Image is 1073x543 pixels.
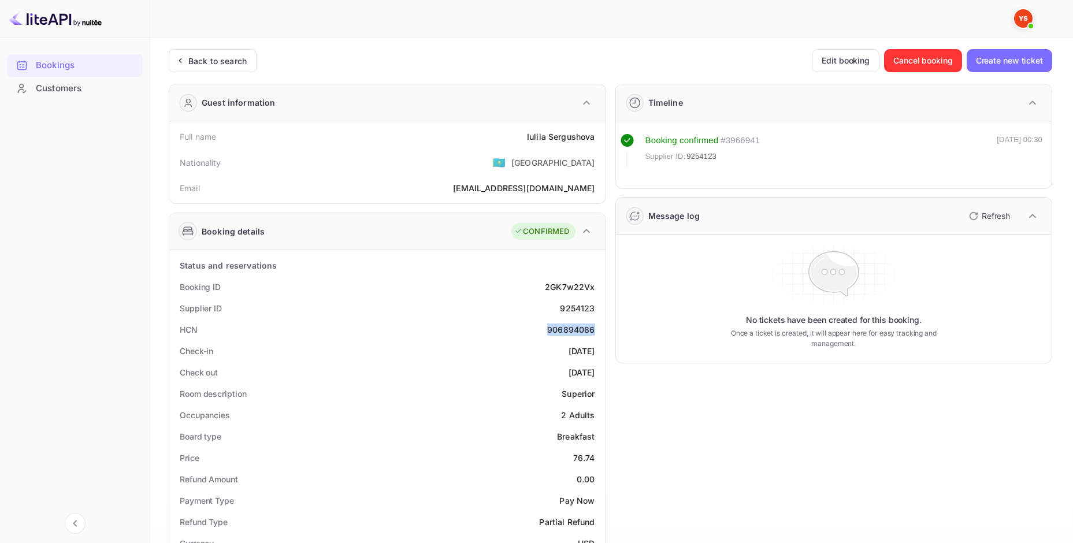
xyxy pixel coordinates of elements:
[539,516,595,528] div: Partial Refund
[514,226,569,237] div: CONFIRMED
[573,452,595,464] div: 76.74
[997,134,1042,168] div: [DATE] 00:30
[180,388,246,400] div: Room description
[7,77,143,99] a: Customers
[202,96,276,109] div: Guest information
[180,409,230,421] div: Occupancies
[180,430,221,442] div: Board type
[559,494,595,507] div: Pay Now
[545,281,595,293] div: 2GK7w22Vx
[36,59,137,72] div: Bookings
[645,134,719,147] div: Booking confirmed
[560,302,595,314] div: 9254123
[967,49,1052,72] button: Create new ticket
[721,134,760,147] div: # 3966941
[180,302,222,314] div: Supplier ID
[561,409,595,421] div: 2 Adults
[962,207,1015,225] button: Refresh
[9,9,102,28] img: LiteAPI logo
[648,96,683,109] div: Timeline
[180,157,221,169] div: Nationality
[188,55,247,67] div: Back to search
[180,452,199,464] div: Price
[569,366,595,378] div: [DATE]
[812,49,879,72] button: Edit booking
[557,430,595,442] div: Breakfast
[180,131,216,143] div: Full name
[180,323,198,336] div: HCN
[547,323,595,336] div: 906894086
[180,494,234,507] div: Payment Type
[65,513,86,534] button: Collapse navigation
[492,152,506,173] span: United States
[7,54,143,77] div: Bookings
[180,516,228,528] div: Refund Type
[884,49,962,72] button: Cancel booking
[982,210,1010,222] p: Refresh
[180,281,221,293] div: Booking ID
[645,151,686,162] span: Supplier ID:
[716,328,951,349] p: Once a ticket is created, it will appear here for easy tracking and management.
[648,210,700,222] div: Message log
[180,366,218,378] div: Check out
[453,182,595,194] div: [EMAIL_ADDRESS][DOMAIN_NAME]
[527,131,595,143] div: Iuliia Sergushova
[577,473,595,485] div: 0.00
[511,157,595,169] div: [GEOGRAPHIC_DATA]
[36,82,137,95] div: Customers
[7,77,143,100] div: Customers
[180,182,200,194] div: Email
[7,54,143,76] a: Bookings
[202,225,265,237] div: Booking details
[746,314,922,326] p: No tickets have been created for this booking.
[569,345,595,357] div: [DATE]
[562,388,595,400] div: Superior
[1014,9,1033,28] img: Yandex Support
[686,151,716,162] span: 9254123
[180,259,277,271] div: Status and reservations
[180,345,213,357] div: Check-in
[180,473,238,485] div: Refund Amount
